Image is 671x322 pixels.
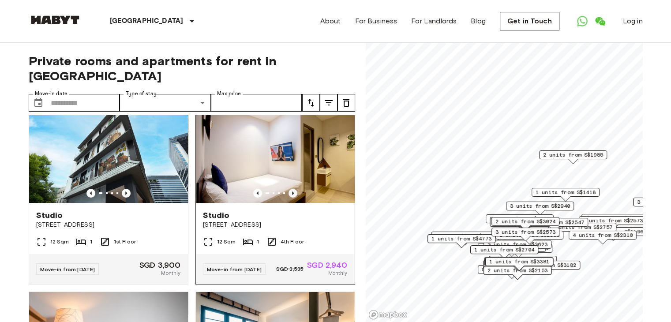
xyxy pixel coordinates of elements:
p: [GEOGRAPHIC_DATA] [110,16,184,26]
button: tune [337,94,355,112]
div: Map marker [495,231,563,244]
div: Map marker [486,214,554,228]
button: Previous image [253,189,262,198]
div: Map marker [483,260,551,274]
a: For Business [355,16,397,26]
div: Map marker [579,216,647,230]
button: Previous image [289,189,297,198]
span: 12 Sqm [217,238,236,246]
div: Map marker [478,265,546,279]
a: About [320,16,341,26]
span: 4th Floor [281,238,304,246]
div: Map marker [532,188,600,202]
label: Move-in date [35,90,67,97]
button: Choose date [30,94,47,112]
a: Blog [471,16,486,26]
span: 5 units from S$1680 [482,266,542,273]
div: Map marker [491,217,559,231]
span: 1 units from S$2704 [474,246,534,254]
a: Log in [623,16,643,26]
div: Map marker [484,258,552,271]
div: Map marker [427,234,495,248]
span: Studio [203,210,230,221]
div: Map marker [539,150,607,164]
span: 4 units from S$2310 [573,231,633,239]
span: Private rooms and apartments for rent in [GEOGRAPHIC_DATA] [29,53,355,83]
label: Type of stay [126,90,157,97]
span: Move-in from [DATE] [40,266,95,273]
span: 2 units from S$3024 [495,217,555,225]
span: 1 units from S$3381 [489,258,549,266]
span: 3 units from S$2573 [495,228,555,236]
a: Get in Touch [500,12,559,30]
span: 1 [257,238,259,246]
span: 1 units from S$2547 [524,218,584,226]
span: 1 units from S$4196 [435,232,495,240]
span: 12 Sqm [50,238,69,246]
img: Marketing picture of unit SG-01-110-044_001 [29,97,188,203]
span: Move-in from [DATE] [207,266,262,273]
span: 2 units from S$2757 [552,223,612,231]
div: Map marker [489,256,557,270]
img: Habyt [29,15,82,24]
span: 1 units from S$2573 [583,217,643,225]
div: Map marker [431,232,499,245]
span: 3 units from S$1985 [490,215,550,223]
div: Map marker [512,261,580,274]
div: Map marker [491,228,559,241]
div: Map marker [548,223,616,236]
div: Map marker [569,231,637,244]
button: tune [320,94,337,112]
button: Previous image [86,189,95,198]
button: tune [302,94,320,112]
span: Monthly [161,269,180,277]
div: Map marker [484,244,552,258]
div: Map marker [470,245,538,259]
div: Map marker [581,214,649,228]
span: 2 units from S$1985 [543,151,603,159]
span: 3 units from S$3623 [487,240,547,248]
span: 1 units from S$3182 [516,261,576,269]
a: Marketing picture of unit SG-01-110-044_001Previous imagePrevious imageStudio[STREET_ADDRESS]12 S... [29,97,188,285]
span: 1 units from S$4773 [431,235,491,243]
span: 1st Floor [114,238,136,246]
div: Map marker [506,202,574,215]
span: Monthly [328,269,347,277]
a: For Landlords [411,16,457,26]
img: Marketing picture of unit SG-01-110-033-001 [196,97,355,203]
span: 3 units from S$2940 [510,202,570,210]
a: Marketing picture of unit SG-01-110-033-001Previous imagePrevious imageStudio[STREET_ADDRESS]12 S... [195,97,355,285]
div: Map marker [485,257,553,271]
label: Max price [217,90,241,97]
span: 1 [90,238,92,246]
span: 1 units from S$1418 [536,188,596,196]
span: [STREET_ADDRESS] [203,221,348,229]
span: SGD 3,535 [276,265,304,273]
div: Map marker [520,218,588,232]
button: Previous image [122,189,131,198]
span: Studio [36,210,63,221]
span: SGD 2,940 [307,261,347,269]
span: SGD 3,900 [139,261,180,269]
a: Open WeChat [591,12,609,30]
a: Open WhatsApp [574,12,591,30]
div: Map marker [484,240,551,254]
div: Map marker [490,218,561,232]
span: [STREET_ADDRESS] [36,221,181,229]
span: 5 units from S$1838 [493,256,553,264]
div: Map marker [485,258,553,271]
a: Mapbox logo [368,310,407,320]
div: Map marker [484,266,551,280]
span: 3 units from S$1480 [585,214,645,222]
